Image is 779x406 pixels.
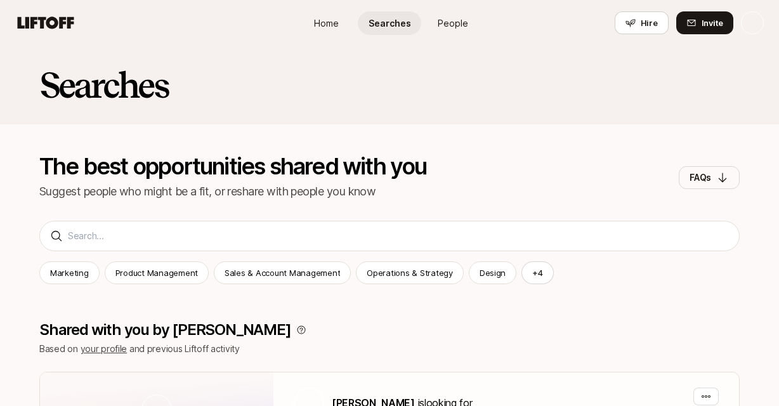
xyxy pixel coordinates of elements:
[294,11,358,35] a: Home
[115,266,198,279] p: Product Management
[702,16,723,29] span: Invite
[50,266,89,279] p: Marketing
[39,321,291,339] p: Shared with you by [PERSON_NAME]
[68,228,729,244] input: Search...
[615,11,669,34] button: Hire
[358,11,421,35] a: Searches
[521,261,554,284] button: +4
[690,170,711,185] p: FAQs
[225,266,340,279] p: Sales & Account Management
[676,11,733,34] button: Invite
[39,183,427,200] p: Suggest people who might be a fit, or reshare with people you know
[480,266,506,279] p: Design
[314,16,339,30] span: Home
[39,66,168,104] h2: Searches
[641,16,658,29] span: Hire
[367,266,453,279] p: Operations & Strategy
[81,343,128,354] a: your profile
[39,155,427,178] p: The best opportunities shared with you
[369,16,411,30] span: Searches
[438,16,468,30] span: People
[39,341,740,357] p: Based on and previous Liftoff activity
[679,166,740,189] button: FAQs
[421,11,485,35] a: People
